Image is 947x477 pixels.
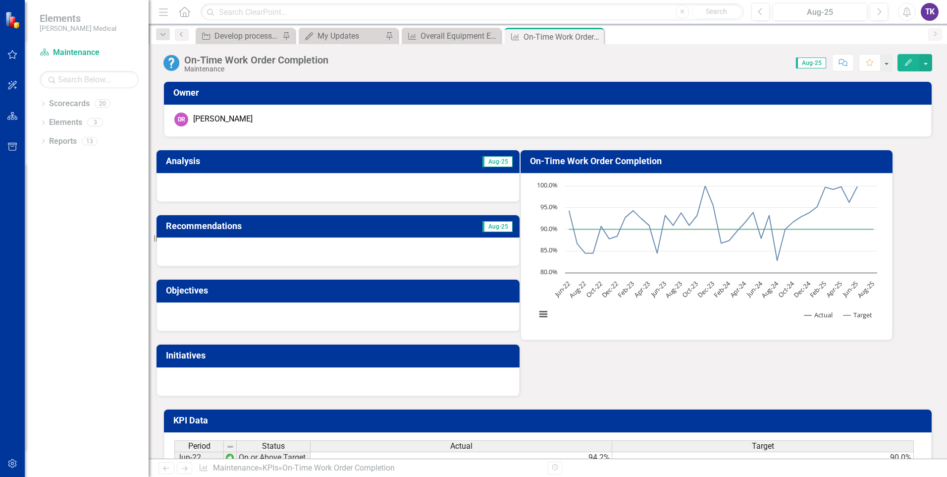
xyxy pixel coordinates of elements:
input: Search Below... [40,71,139,88]
text: Feb-23 [616,279,636,299]
text: 95.0% [540,202,558,211]
div: Develop process/capability to leverage projects across locations [214,30,280,42]
div: [PERSON_NAME] [193,114,253,125]
text: Apr-24 [728,279,748,299]
img: No Information [163,55,179,71]
span: Aug-25 [482,221,513,232]
a: Develop process/capability to leverage projects across locations [198,30,280,42]
h3: Owner [173,88,926,98]
button: Show Target [843,310,873,319]
text: Feb-25 [808,279,828,299]
input: Search ClearPoint... [201,3,744,21]
span: Status [262,442,285,451]
text: Aug-25 [855,279,876,300]
div: On-Time Work Order Completion [282,463,395,473]
text: Feb-24 [712,279,733,299]
text: 90.0% [540,224,558,233]
div: On-Time Work Order Completion [524,31,601,43]
div: Overall Equipment Effectiveness (OEE) [421,30,498,42]
button: TK [921,3,939,21]
text: Apr-23 [632,279,652,299]
text: Jun-22 [552,279,572,299]
g: Target, line 2 of 2 with 39 data points. [568,227,875,231]
span: Target [752,442,774,451]
text: Dec-22 [600,279,620,299]
div: 3 [87,119,103,127]
div: Aug-25 [776,6,864,18]
a: KPIs [263,463,278,473]
img: wc+mapt77TOUwAAAABJRU5ErkJggg== [226,454,234,462]
h3: Objectives [166,286,514,296]
text: Oct-23 [680,279,700,299]
text: Oct-22 [584,279,604,299]
text: Oct-24 [776,279,796,299]
div: » » [199,463,540,474]
div: Chart. Highcharts interactive chart. [531,181,882,330]
div: On-Time Work Order Completion [184,55,328,65]
text: Aug-23 [663,279,684,300]
text: Aug-22 [567,279,588,300]
button: Aug-25 [773,3,867,21]
td: 94.2% [311,452,612,464]
a: Reports [49,136,77,147]
div: 13 [82,137,98,145]
text: 80.0% [540,267,558,276]
div: 20 [95,100,110,108]
td: Jun-22 [174,452,224,464]
text: Jun-23 [648,279,668,299]
img: ClearPoint Strategy [5,11,23,29]
div: My Updates [317,30,383,42]
img: 8DAGhfEEPCf229AAAAAElFTkSuQmCC [226,443,234,451]
text: Jun-25 [840,279,860,299]
h3: Analysis [166,156,348,166]
small: [PERSON_NAME] Medical [40,24,116,32]
span: Actual [450,442,473,451]
a: Elements [49,117,82,128]
a: Overall Equipment Effectiveness (OEE) [404,30,498,42]
h3: Recommendations [166,221,412,231]
span: Search [706,7,727,15]
td: On or Above Target [237,452,311,464]
button: Search [692,5,741,19]
h3: KPI Data [173,416,926,425]
text: Aug-24 [759,279,780,299]
text: 85.0% [540,245,558,254]
text: Dec-23 [695,279,716,299]
span: Aug-25 [796,58,826,68]
h3: On-Time Work Order Completion [530,156,887,166]
div: DR [174,113,188,126]
svg: Interactive chart [531,181,882,330]
span: Period [188,442,210,451]
div: Maintenance [184,65,328,73]
a: Maintenance [213,463,259,473]
text: 100.0% [537,180,558,189]
text: Jun-24 [744,279,764,299]
span: Elements [40,12,116,24]
button: View chart menu, Chart [536,307,550,321]
a: Scorecards [49,98,90,110]
button: Show Actual [804,310,833,319]
text: Dec-24 [791,279,812,299]
h3: Initiatives [166,351,514,360]
td: 90.0% [612,452,914,464]
span: Aug-25 [482,156,513,167]
a: Maintenance [40,47,139,59]
text: Apr-25 [824,279,844,299]
a: My Updates [301,30,383,42]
